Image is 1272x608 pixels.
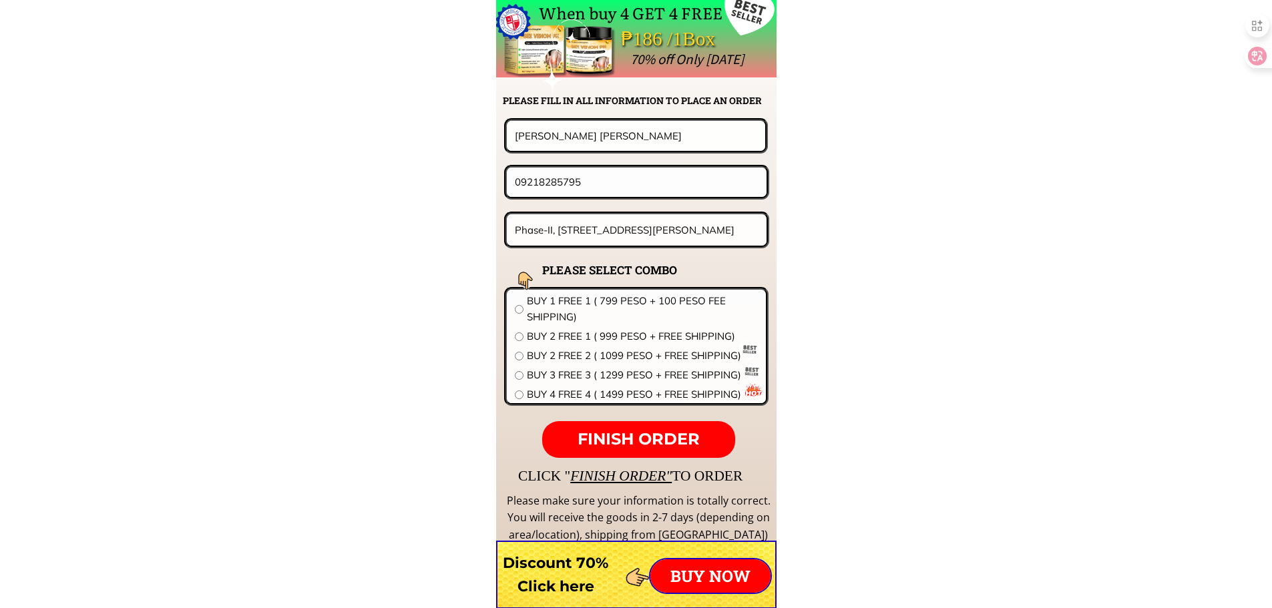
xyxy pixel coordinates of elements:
[511,214,763,246] input: Address
[570,468,672,484] span: FINISH ORDER"
[621,23,753,55] div: ₱186 /1Box
[527,328,758,344] span: BUY 2 FREE 1 ( 999 PESO + FREE SHIPPING)
[527,348,758,364] span: BUY 2 FREE 2 ( 1099 PESO + FREE SHIPPING)
[505,493,772,544] div: Please make sure your information is totally correct. You will receive the goods in 2-7 days (dep...
[511,168,762,196] input: Phone number
[527,386,758,402] span: BUY 4 FREE 4 ( 1499 PESO + FREE SHIPPING)
[650,559,771,593] p: BUY NOW
[518,465,1132,487] div: CLICK " TO ORDER
[496,551,616,598] h3: Discount 70% Click here
[578,429,700,448] span: FINISH ORDER
[503,93,775,108] h2: PLEASE FILL IN ALL INFORMATION TO PLACE AN ORDER
[542,261,710,279] h2: PLEASE SELECT COMBO
[511,121,761,150] input: Your name
[630,48,1042,71] div: 70% off Only [DATE]
[527,367,758,383] span: BUY 3 FREE 3 ( 1299 PESO + FREE SHIPPING)
[527,293,758,325] span: BUY 1 FREE 1 ( 799 PESO + 100 PESO FEE SHIPPING)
